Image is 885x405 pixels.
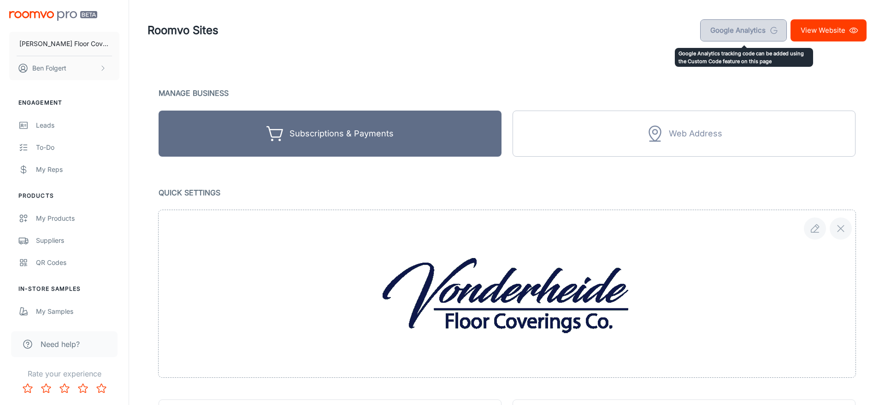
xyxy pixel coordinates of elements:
[378,252,636,335] img: file preview
[791,19,867,41] a: View Website
[9,11,97,21] img: Roomvo PRO Beta
[675,48,813,67] div: Google Analytics tracking code can be added using the Custom Code feature on this page
[36,142,119,153] div: To-do
[513,111,855,157] div: Unlock with subscription
[147,22,218,39] h1: Roomvo Sites
[92,379,111,398] button: Rate 5 star
[41,339,80,350] span: Need help?
[18,379,37,398] button: Rate 1 star
[37,379,55,398] button: Rate 2 star
[700,19,787,41] a: Google Analytics tracking code can be added using the Custom Code feature on this page
[159,111,501,157] button: Subscriptions & Payments
[36,306,119,317] div: My Samples
[7,368,121,379] p: Rate your experience
[9,32,119,56] button: [PERSON_NAME] Floor Covering
[36,213,119,223] div: My Products
[55,379,74,398] button: Rate 3 star
[513,111,855,157] button: Web Address
[36,235,119,246] div: Suppliers
[289,127,394,141] div: Subscriptions & Payments
[19,39,109,49] p: [PERSON_NAME] Floor Covering
[9,56,119,80] button: Ben Folgert
[669,127,722,141] div: Web Address
[36,120,119,130] div: Leads
[32,63,66,73] p: Ben Folgert
[159,186,855,199] p: Quick Settings
[159,87,855,100] p: Manage Business
[36,164,119,175] div: My Reps
[74,379,92,398] button: Rate 4 star
[36,258,119,268] div: QR Codes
